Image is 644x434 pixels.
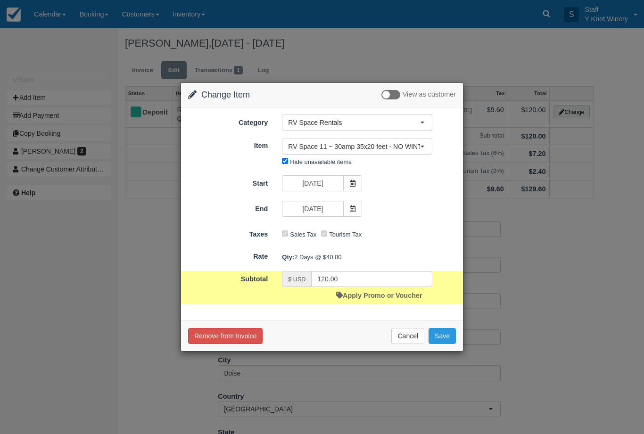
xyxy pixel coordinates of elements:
label: Hide unavailable items [290,158,351,165]
label: End [181,201,275,214]
a: Apply Promo or Voucher [336,292,422,299]
label: Taxes [181,226,275,239]
label: Sales Tax [290,231,316,238]
span: View as customer [403,91,456,98]
button: RV Space Rentals [282,115,432,131]
button: Save [429,328,456,344]
span: RV Space 11 ~ 30amp 35x20 feet - NO WINTER WATER [288,142,420,151]
strong: Qty [282,254,294,261]
label: Rate [181,248,275,262]
button: RV Space 11 ~ 30amp 35x20 feet - NO WINTER WATER [282,139,432,155]
label: Category [181,115,275,128]
span: Change Item [201,90,250,99]
label: Tourism Tax [329,231,362,238]
button: Remove from Invoice [188,328,263,344]
small: $ USD [288,276,305,283]
span: RV Space Rentals [288,118,420,127]
label: Subtotal [181,271,275,284]
button: Cancel [391,328,424,344]
div: 2 Days @ $40.00 [275,249,463,265]
label: Item [181,138,275,151]
label: Start [181,175,275,188]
